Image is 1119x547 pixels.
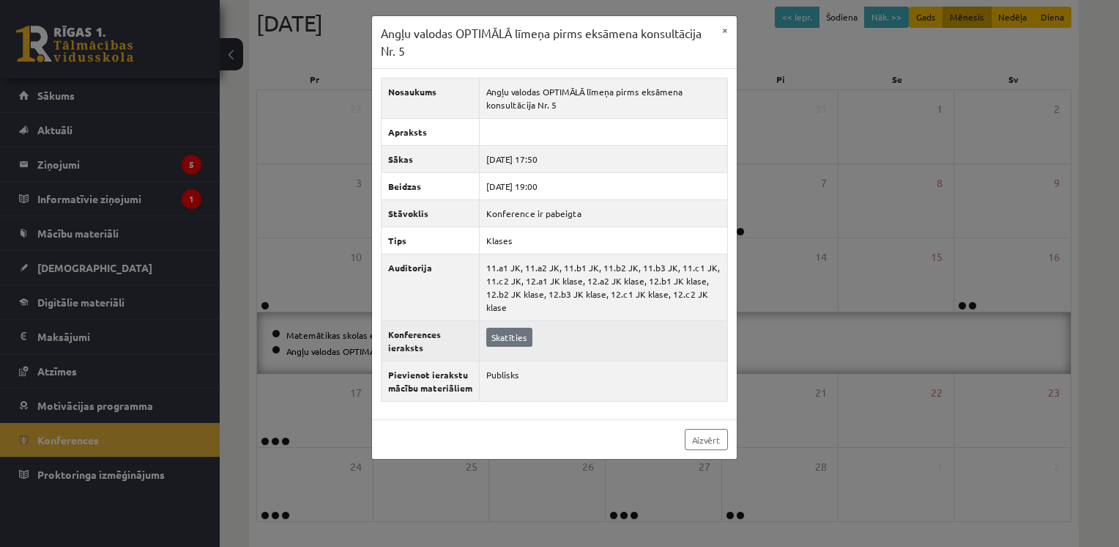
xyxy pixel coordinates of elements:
[685,429,728,450] a: Aizvērt
[381,227,480,254] th: Tips
[381,146,480,173] th: Sākas
[713,16,737,44] button: ×
[381,78,480,119] th: Nosaukums
[480,361,727,402] td: Publisks
[480,254,727,321] td: 11.a1 JK, 11.a2 JK, 11.b1 JK, 11.b2 JK, 11.b3 JK, 11.c1 JK, 11.c2 JK, 12.a1 JK klase, 12.a2 JK kl...
[480,78,727,119] td: Angļu valodas OPTIMĀLĀ līmeņa pirms eksāmena konsultācija Nr. 5
[381,254,480,321] th: Auditorija
[480,227,727,254] td: Klases
[480,173,727,200] td: [DATE] 19:00
[480,200,727,227] td: Konference ir pabeigta
[480,146,727,173] td: [DATE] 17:50
[381,25,713,59] h3: Angļu valodas OPTIMĀLĀ līmeņa pirms eksāmena konsultācija Nr. 5
[381,173,480,200] th: Beidzas
[381,321,480,361] th: Konferences ieraksts
[381,200,480,227] th: Stāvoklis
[381,119,480,146] th: Apraksts
[381,361,480,402] th: Pievienot ierakstu mācību materiāliem
[486,328,532,347] a: Skatīties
